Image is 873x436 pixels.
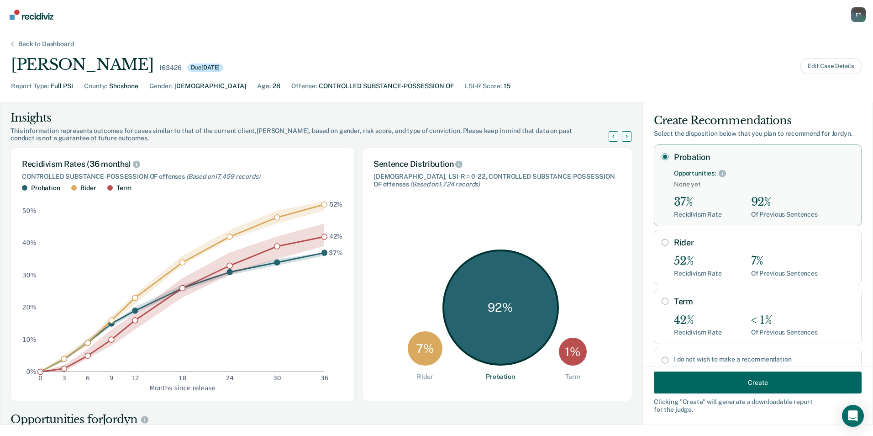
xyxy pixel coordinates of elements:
button: Create [654,372,862,393]
text: 12 [131,374,139,382]
div: Sentence Distribution [373,159,621,169]
div: Gender : [149,81,173,91]
text: 0 [38,374,42,382]
div: Recidivism Rates (36 months) [22,159,343,169]
div: Recidivism Rate [674,211,722,218]
div: [DEMOGRAPHIC_DATA], LSI-R = 0-22, CONTROLLED SUBSTANCE-POSSESSION OF offenses [373,173,621,188]
div: CONTROLLED SUBSTANCE-POSSESSION OF [319,81,454,91]
text: 24 [226,374,234,382]
div: Of Previous Sentences [751,270,818,277]
text: 6 [86,374,90,382]
div: 7 % [408,331,442,366]
div: Term [565,373,580,381]
g: x-axis tick label [38,374,328,382]
label: Rider [674,238,854,248]
div: 163426 [159,64,181,72]
span: (Based on 17,459 records ) [186,173,260,180]
div: 15 [504,81,510,91]
div: Of Previous Sentences [751,329,818,336]
text: 36 [321,374,329,382]
div: Opportunities: [674,170,716,177]
text: 37% [329,249,343,256]
text: 50% [22,207,37,214]
div: Clicking " Create " will generate a downloadable report for the judge. [654,398,862,414]
button: Profile dropdown button [851,7,866,22]
span: None yet [674,181,854,188]
div: Recidivism Rate [674,329,722,336]
div: 92% [751,196,818,209]
div: Of Previous Sentences [751,211,818,218]
div: Rider [80,184,96,192]
div: Select the disposition below that you plan to recommend for Jordyn . [654,130,862,138]
text: 40% [22,239,37,246]
g: text [329,201,343,256]
div: Report Type : [11,81,49,91]
div: Due [DATE] [187,64,224,72]
span: (Based on 1,724 records ) [410,181,480,188]
div: [DEMOGRAPHIC_DATA] [174,81,246,91]
div: CONTROLLED SUBSTANCE-POSSESSION OF offenses [22,173,343,181]
div: F F [851,7,866,22]
div: County : [84,81,107,91]
img: Recidiviz [10,10,53,20]
text: 20% [22,303,37,311]
div: 52% [674,255,722,268]
div: Full PSI [51,81,73,91]
div: Recidivism Rate [674,270,722,277]
div: 28 [273,81,280,91]
text: 42% [329,233,343,240]
div: < 1% [751,314,818,327]
div: 37% [674,196,722,209]
div: Offense : [291,81,317,91]
div: Probation [31,184,60,192]
g: area [40,201,324,372]
div: [PERSON_NAME] [11,55,153,74]
div: 1 % [559,338,587,366]
div: LSI-R Score : [465,81,502,91]
text: 30% [22,271,37,278]
text: 30 [273,374,281,382]
div: 7% [751,255,818,268]
text: 52% [329,201,343,208]
div: Create Recommendations [654,113,862,128]
div: Age : [257,81,271,91]
label: Term [674,297,854,307]
div: Term [116,184,131,192]
g: y-axis tick label [22,207,37,375]
g: dot [38,202,327,374]
text: 10% [22,335,37,343]
div: Probation [486,373,515,381]
div: This information represents outcomes for cases similar to that of the current client, [PERSON_NAM... [11,127,620,143]
label: Probation [674,152,854,162]
div: Open Intercom Messenger [842,405,864,427]
button: Edit Case Details [800,58,862,74]
g: x-axis label [149,384,216,391]
text: 18 [179,374,187,382]
text: 0% [26,368,37,375]
text: 9 [110,374,114,382]
label: I do not wish to make a recommendation [674,356,854,363]
div: Back to Dashboard [7,40,85,48]
div: 42% [674,314,722,327]
div: Rider [417,373,433,381]
div: Insights [11,111,620,125]
text: 3 [62,374,66,382]
div: Shoshone [109,81,138,91]
div: Opportunities for Jordyn [11,412,632,427]
text: Months since release [149,384,216,391]
div: 92 % [442,250,559,366]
